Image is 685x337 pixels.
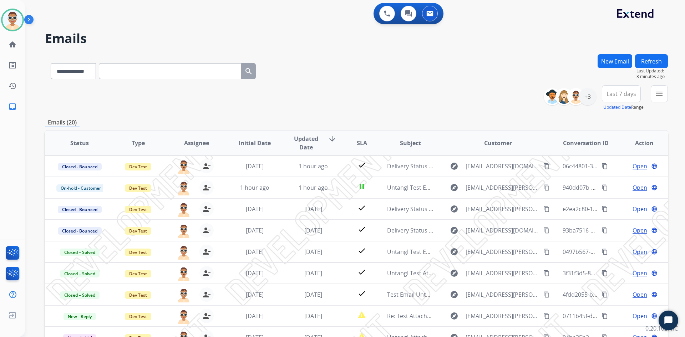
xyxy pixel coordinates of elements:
img: agent-avatar [177,202,191,217]
mat-icon: explore [450,183,458,192]
mat-icon: explore [450,205,458,213]
span: 4fdd2055-b9ea-476c-a116-7e0cab7bb1da [563,291,673,298]
mat-icon: person_remove [202,226,211,235]
span: Dev Test [125,206,151,213]
mat-icon: content_copy [602,249,608,255]
mat-icon: report_problem [357,311,366,319]
mat-icon: search [244,67,253,76]
span: Assignee [184,139,209,147]
mat-icon: language [651,227,658,234]
span: [DATE] [246,269,264,277]
mat-icon: language [651,313,658,319]
span: Delivery Status Notification (Failure) [387,162,483,170]
button: Updated Date [603,104,631,110]
span: Initial Date [239,139,271,147]
span: Last 7 days [607,92,636,95]
mat-icon: content_copy [602,270,608,276]
span: Dev Test [125,313,151,320]
span: Updated Date [290,134,323,152]
span: Closed - Bounced [58,227,102,235]
span: Customer [484,139,512,147]
img: avatar [2,10,22,30]
mat-icon: language [651,270,658,276]
span: Open [633,183,647,192]
span: 0711b45f-dedb-4105-bd78-16998537857a [563,312,673,320]
span: Delivery Status Notification (Failure) [387,205,483,213]
span: 940dd07b-c690-4faa-bd4b-59a7d30959da [563,184,674,192]
mat-icon: check [357,246,366,255]
mat-icon: person_remove [202,312,211,320]
span: [DATE] [246,205,264,213]
span: Untangl Test Attachment | Word Docx [387,269,491,277]
span: Dev Test [125,249,151,256]
span: Closed - Bounced [58,163,102,170]
span: e2ea2c80-164d-4cb9-8a78-643802777729 [563,205,673,213]
mat-icon: content_copy [543,249,550,255]
mat-icon: language [651,249,658,255]
img: agent-avatar [177,309,191,324]
img: agent-avatar [177,180,191,195]
span: [DATE] [304,205,322,213]
p: 0.20.1027RC [645,324,678,333]
p: Emails (20) [45,118,80,127]
mat-icon: content_copy [543,163,550,169]
mat-icon: list_alt [8,61,17,70]
mat-icon: content_copy [543,206,550,212]
img: agent-avatar [177,287,191,302]
span: [DATE] [304,312,322,320]
span: [EMAIL_ADDRESS][DOMAIN_NAME] [466,226,539,235]
span: Dev Test [125,227,151,235]
span: Test Email Untangl Attachments [DATE] [387,291,493,298]
span: Open [633,290,647,299]
mat-icon: person_remove [202,162,211,170]
mat-icon: language [651,291,658,298]
span: [EMAIL_ADDRESS][PERSON_NAME][DOMAIN_NAME] [466,183,539,192]
span: [EMAIL_ADDRESS][DOMAIN_NAME] [466,162,539,170]
mat-icon: content_copy [543,270,550,276]
span: Delivery Status Notification (Failure) [387,226,483,234]
span: [DATE] [246,226,264,234]
span: New - Reply [64,313,96,320]
mat-icon: person_remove [202,247,211,256]
mat-icon: content_copy [543,184,550,191]
mat-icon: check [357,225,366,234]
mat-icon: content_copy [602,163,608,169]
span: Status [70,139,89,147]
div: +3 [579,88,596,105]
span: [DATE] [246,248,264,256]
span: Open [633,226,647,235]
mat-icon: check [357,289,366,298]
span: [DATE] [304,248,322,256]
span: Dev Test [125,184,151,192]
span: Open [633,247,647,256]
mat-icon: content_copy [602,227,608,234]
th: Action [609,131,668,155]
h2: Emails [45,31,668,46]
span: Conversation ID [563,139,609,147]
span: Closed – Solved [60,270,100,277]
span: Last Updated: [636,68,668,74]
span: 3 minutes ago [636,74,668,80]
mat-icon: person_remove [202,290,211,299]
mat-icon: home [8,40,17,49]
span: Open [633,205,647,213]
span: [DATE] [246,291,264,298]
span: [DATE] [304,291,322,298]
mat-icon: content_copy [602,206,608,212]
mat-icon: language [651,163,658,169]
span: Open [633,162,647,170]
button: New Email [598,54,632,68]
span: Closed – Solved [60,291,100,299]
span: SLA [357,139,367,147]
mat-icon: language [651,184,658,191]
mat-icon: person_remove [202,205,211,213]
span: [EMAIL_ADDRESS][PERSON_NAME][DOMAIN_NAME] [466,290,539,299]
mat-icon: explore [450,290,458,299]
span: 93ba7516-8211-4a97-90d4-74ed415ecf1a [563,226,672,234]
span: [EMAIL_ADDRESS][PERSON_NAME][DOMAIN_NAME] [466,247,539,256]
span: Dev Test [125,270,151,277]
span: [EMAIL_ADDRESS][PERSON_NAME][DOMAIN_NAME] [466,312,539,320]
span: Open [633,269,647,277]
mat-icon: content_copy [543,313,550,319]
mat-icon: menu [655,90,664,98]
